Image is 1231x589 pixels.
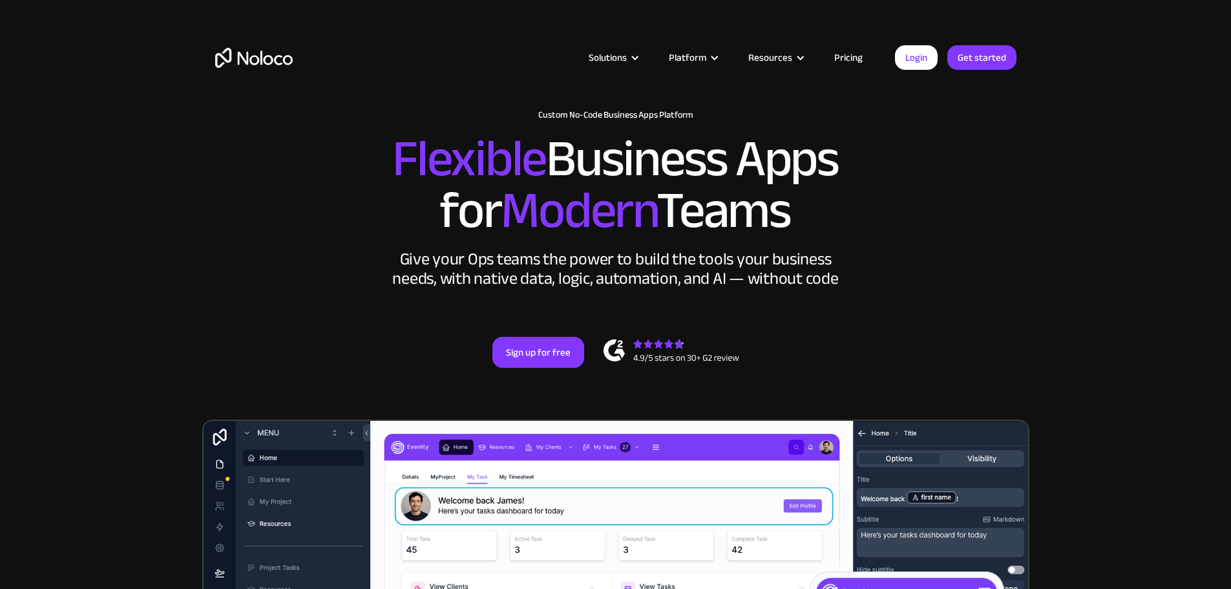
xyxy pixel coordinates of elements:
[573,49,653,66] div: Solutions
[653,49,732,66] div: Platform
[215,133,1016,237] h2: Business Apps for Teams
[947,45,1016,70] a: Get started
[390,250,842,288] div: Give your Ops teams the power to build the tools your business needs, with native data, logic, au...
[895,45,938,70] a: Login
[732,49,818,66] div: Resources
[589,49,627,66] div: Solutions
[818,49,879,66] a: Pricing
[501,162,657,259] span: Modern
[492,337,584,368] a: Sign up for free
[748,49,792,66] div: Resources
[215,48,293,68] a: home
[669,49,706,66] div: Platform
[392,111,546,207] span: Flexible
